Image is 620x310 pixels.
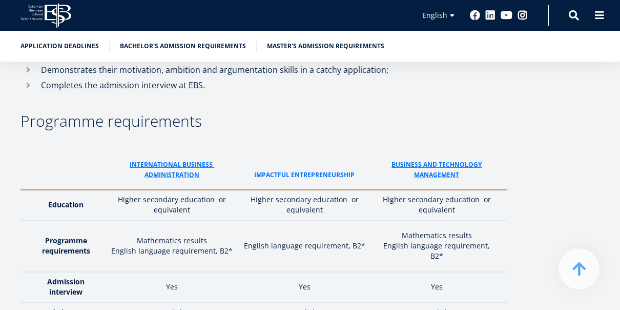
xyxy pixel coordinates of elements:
strong: Programme requirements [42,236,90,256]
p: English language requirement, B2* [111,246,233,256]
li: Completes the admission interview at EBS. [20,77,507,93]
p: Mathematics results [111,236,233,246]
a: Master's admission requirements [267,41,384,51]
td: Higher secondary education or equivalent [371,190,507,221]
a: International business [130,160,214,170]
a: Youtube [501,10,512,21]
a: ImPACTFUL ENTREPRENEURSHIP [254,170,355,180]
a: Application deadlines [20,41,99,51]
p: Mathematics results [376,230,497,241]
td: Higher secondary education or equivalent [106,190,238,221]
a: Linkedin [485,10,495,21]
strong: Education [48,200,84,209]
p: English language requirement, B2* [243,241,366,251]
p: English language requirement, B2* [376,241,497,261]
td: Yes [371,272,507,303]
td: Yes [106,272,238,303]
td: Higher secondary education or equivalent [238,190,371,221]
li: Demonstrates their motivation, ambition and argumentation skills in a catchy application; [20,62,507,77]
a: Facebook [470,10,480,21]
h3: Programme requirements [20,113,507,129]
a: Bachelor's admission requirements [120,41,246,51]
a: administraTion [144,170,199,180]
strong: Admission interview [47,277,85,297]
td: Yes [238,272,371,303]
a: Instagram [518,10,528,21]
a: Business and Technology Management [376,160,497,180]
